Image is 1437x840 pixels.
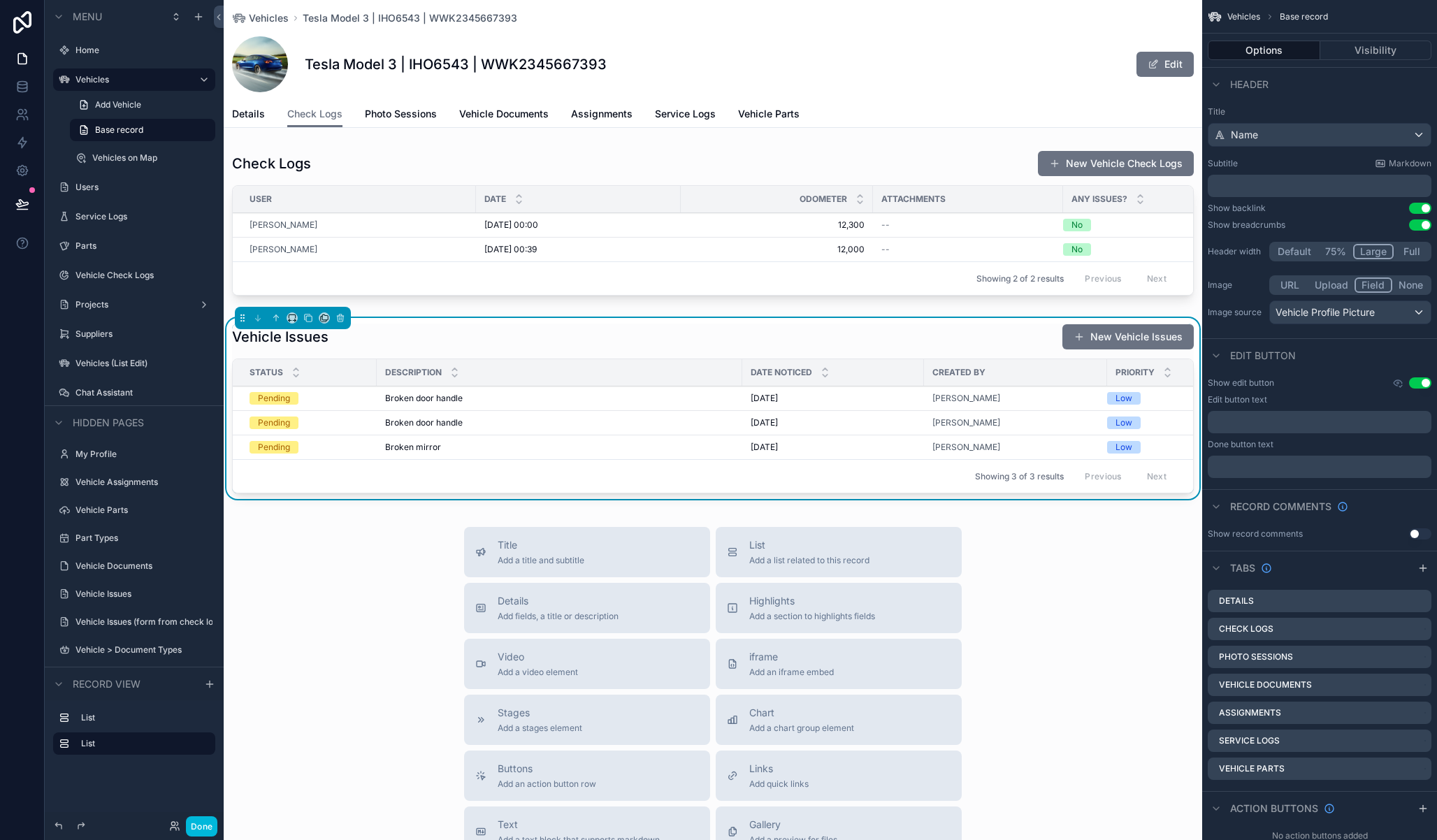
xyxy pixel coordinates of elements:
button: URL [1271,277,1308,293]
h1: Tesla Model 3 | IHO6543 | WWK2345667393 [305,55,607,74]
label: Home [75,45,207,56]
span: Details [232,107,265,121]
div: Pending [258,417,290,429]
button: None [1392,277,1429,293]
span: Text [498,818,660,832]
span: iframe [749,650,834,664]
a: Vehicle Check Logs [75,270,207,281]
a: Assignments [571,101,633,129]
a: [PERSON_NAME] [932,417,1000,428]
label: Vehicles on Map [92,152,207,164]
a: Broken door handle [385,393,734,404]
a: Low [1107,441,1287,454]
button: Upload [1308,277,1355,293]
button: New Vehicle Issues [1062,324,1194,349]
span: Base record [95,124,143,136]
span: Tabs [1230,561,1255,575]
button: Name [1208,123,1431,147]
span: [DATE] [751,393,778,404]
span: Check Logs [287,107,342,121]
button: DetailsAdd fields, a title or description [464,583,710,633]
h1: Vehicle Issues [232,327,328,347]
span: Attachments [881,194,946,205]
span: Video [498,650,578,664]
button: ListAdd a list related to this record [716,527,962,577]
a: Vehicle Parts [738,101,800,129]
a: Service Logs [655,101,716,129]
span: Vehicle Parts [738,107,800,121]
button: Large [1353,244,1394,259]
span: Photo Sessions [365,107,437,121]
button: Edit [1136,52,1194,77]
span: Base record [1280,11,1328,22]
span: Vehicle Profile Picture [1276,305,1375,319]
label: Vehicle Parts [75,505,207,516]
a: Vehicles (List Edit) [75,358,207,369]
a: [PERSON_NAME] [932,417,1099,428]
button: Done [186,816,217,837]
a: Pending [250,441,368,454]
span: Add a chart group element [749,723,854,734]
span: Gallery [749,818,837,832]
span: Action buttons [1230,802,1318,816]
span: Description [385,367,442,378]
span: Showing 3 of 3 results [975,471,1064,482]
a: [PERSON_NAME] [932,442,1000,453]
label: Vehicle Assignments [75,477,207,488]
a: Vehicle Issues (form from check log) [75,616,212,628]
div: Show breadcrumbs [1208,219,1285,231]
span: Buttons [498,762,596,776]
a: Low [1107,417,1287,429]
span: Details [498,594,619,608]
label: Vehicle Documents [1219,679,1312,690]
span: Hidden pages [73,416,144,430]
span: Add a title and subtitle [498,555,584,566]
div: scrollable content [1208,411,1431,433]
label: Vehicle Parts [1219,763,1285,774]
label: Service Logs [75,211,207,222]
a: Check Logs [287,101,342,128]
span: Date [484,194,506,205]
label: Service Logs [1219,735,1280,746]
label: Assignments [1219,707,1281,718]
a: [DATE] [751,417,916,428]
button: StagesAdd a stages element [464,695,710,745]
span: Created By [932,367,985,378]
span: Record comments [1230,500,1331,514]
label: My Profile [75,449,207,460]
button: Visibility [1320,41,1432,60]
a: Vehicle > Document Types [75,644,207,656]
label: Header width [1208,246,1264,257]
span: Add a list related to this record [749,555,869,566]
span: Tesla Model 3 | IHO6543 | WWK2345667393 [303,11,517,25]
label: Image [1208,280,1264,291]
button: LinksAdd quick links [716,751,962,801]
label: Details [1219,595,1254,607]
span: Links [749,762,809,776]
div: scrollable content [1208,175,1431,197]
label: Parts [75,240,207,252]
span: User [250,194,272,205]
span: Assignments [571,107,633,121]
a: Broken mirror [385,442,734,453]
a: [PERSON_NAME] [932,393,1000,404]
span: Title [498,538,584,552]
div: Low [1115,441,1132,454]
span: Showing 2 of 2 results [976,273,1064,284]
div: Low [1115,392,1132,405]
label: Vehicle Issues [75,588,207,600]
button: ChartAdd a chart group element [716,695,962,745]
span: Name [1231,128,1258,142]
button: iframeAdd an iframe embed [716,639,962,689]
a: Vehicle Documents [459,101,549,129]
span: [DATE] [751,442,778,453]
